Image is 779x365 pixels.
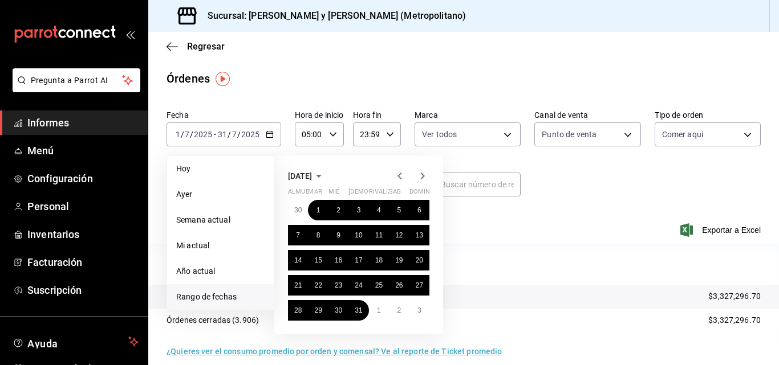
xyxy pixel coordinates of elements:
[369,225,389,245] button: 11 de julio de 2025
[409,300,429,321] button: 3 de agosto de 2025
[441,173,521,196] input: Buscar número de referencia
[167,110,189,120] font: Fecha
[308,275,328,296] button: 22 de julio de 2025
[237,130,241,139] font: /
[294,281,302,289] abbr: 21 de julio de 2025
[377,306,381,314] font: 1
[416,281,423,289] font: 27
[409,275,429,296] button: 27 de julio de 2025
[683,223,761,237] button: Exportar a Excel
[294,256,302,264] font: 14
[416,281,423,289] abbr: 27 de julio de 2025
[217,130,228,139] input: --
[228,130,231,139] font: /
[335,256,342,264] abbr: 16 de julio de 2025
[377,306,381,314] abbr: 1 de agosto de 2025
[662,130,703,139] font: Comer aquí
[27,228,79,240] font: Inventarios
[288,275,308,296] button: 21 de julio de 2025
[355,281,362,289] abbr: 24 de julio de 2025
[335,256,342,264] font: 16
[328,200,348,220] button: 2 de julio de 2025
[184,130,190,139] input: --
[288,250,308,270] button: 14 de julio de 2025
[348,188,416,200] abbr: jueves
[317,206,320,214] font: 1
[314,281,322,289] font: 22
[336,231,340,239] font: 9
[655,110,704,120] font: Tipo de orden
[294,281,302,289] font: 21
[241,130,260,139] input: ----
[417,306,421,314] font: 3
[348,225,368,245] button: 10 de julio de 2025
[190,130,193,139] font: /
[294,306,302,314] font: 28
[167,72,210,85] font: Órdenes
[417,206,421,214] abbr: 6 de julio de 2025
[369,300,389,321] button: 1 de agosto de 2025
[308,300,328,321] button: 29 de julio de 2025
[308,200,328,220] button: 1 de julio de 2025
[294,206,302,214] abbr: 30 de junio de 2025
[314,256,322,264] abbr: 15 de julio de 2025
[314,281,322,289] abbr: 22 de julio de 2025
[27,256,82,268] font: Facturación
[27,173,93,184] font: Configuración
[416,231,423,239] font: 13
[13,68,140,92] button: Pregunta a Parrot AI
[353,110,382,120] font: Hora fin
[389,200,409,220] button: 5 de julio de 2025
[395,256,403,264] font: 19
[167,41,225,52] button: Regresar
[417,306,421,314] abbr: 3 de agosto de 2025
[534,110,588,120] font: Canal de venta
[355,306,362,314] font: 31
[375,231,383,239] abbr: 11 de julio de 2025
[193,130,213,139] input: ----
[395,281,403,289] font: 26
[296,231,300,239] font: 7
[308,250,328,270] button: 15 de julio de 2025
[167,347,502,356] font: ¿Quieres ver el consumo promedio por orden y comensal? Ve al reporte de Ticket promedio
[27,338,58,350] font: Ayuda
[314,306,322,314] abbr: 29 de julio de 2025
[335,306,342,314] font: 30
[375,256,383,264] abbr: 18 de julio de 2025
[176,215,230,224] font: Semana actual
[348,250,368,270] button: 17 de julio de 2025
[369,275,389,296] button: 25 de julio de 2025
[377,206,381,214] font: 4
[409,200,429,220] button: 6 de julio de 2025
[328,188,339,195] font: mié
[296,231,300,239] abbr: 7 de julio de 2025
[294,306,302,314] abbr: 28 de julio de 2025
[395,231,403,239] font: 12
[288,188,322,200] abbr: lunes
[216,72,230,86] img: Marcador de información sobre herramientas
[395,281,403,289] abbr: 26 de julio de 2025
[348,188,416,195] font: [DEMOGRAPHIC_DATA]
[409,188,437,200] abbr: domingo
[348,300,368,321] button: 31 de julio de 2025
[377,206,381,214] abbr: 4 de julio de 2025
[397,306,401,314] font: 2
[294,206,302,214] font: 30
[232,130,237,139] input: --
[355,256,362,264] abbr: 17 de julio de 2025
[288,188,322,195] font: almuerzo
[288,225,308,245] button: 7 de julio de 2025
[348,200,368,220] button: 3 de julio de 2025
[288,200,308,220] button: 30 de junio de 2025
[708,292,761,301] font: $3,327,296.70
[409,250,429,270] button: 20 de julio de 2025
[355,231,362,239] abbr: 10 de julio de 2025
[422,130,457,139] font: Ver todos
[348,275,368,296] button: 24 de julio de 2025
[308,188,322,195] font: mar
[317,231,320,239] abbr: 8 de julio de 2025
[397,306,401,314] abbr: 2 de agosto de 2025
[369,188,400,195] font: rivalizar
[336,206,340,214] font: 2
